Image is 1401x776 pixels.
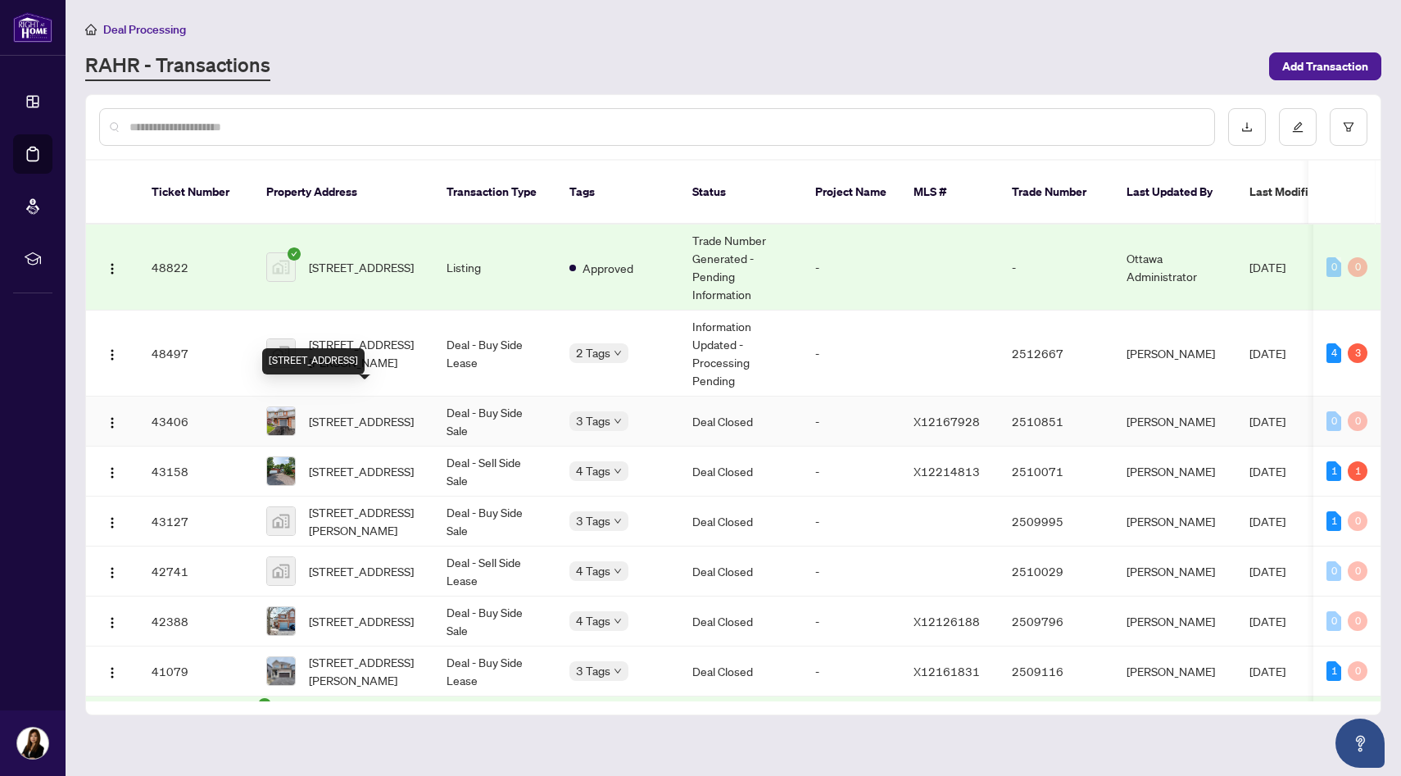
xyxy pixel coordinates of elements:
div: [STREET_ADDRESS] [262,348,365,374]
span: Approved [583,259,633,277]
td: - [999,225,1113,311]
td: - [802,225,900,311]
span: down [614,349,622,357]
td: 2509796 [999,597,1113,647]
td: Deal Closed [679,547,802,597]
td: - [802,311,900,397]
td: Deal Closed [679,597,802,647]
span: down [614,667,622,675]
td: Deal - Sell Side Sale [433,447,556,497]
span: [STREET_ADDRESS] [309,258,414,276]
td: 48822 [138,225,253,311]
div: 1 [1348,461,1367,481]
td: 43406 [138,397,253,447]
div: 0 [1348,561,1367,581]
img: thumbnail-img [267,457,295,485]
img: thumbnail-img [267,339,295,367]
button: Open asap [1335,719,1385,768]
td: - [802,547,900,597]
span: home [85,24,97,35]
td: Deal Closed [679,447,802,497]
img: Logo [106,466,119,479]
td: - [802,397,900,447]
th: Status [679,161,802,225]
button: Logo [99,340,125,366]
img: thumbnail-img [267,557,295,585]
button: Logo [99,608,125,634]
td: [PERSON_NAME] [1113,311,1236,397]
td: 41079 [138,647,253,697]
span: Add Transaction [1282,53,1368,79]
img: thumbnail-img [267,407,295,435]
span: Deal Processing [103,22,186,37]
span: 4 Tags [576,561,610,580]
td: 2510071 [999,447,1113,497]
td: - [802,647,900,697]
td: [PERSON_NAME] [1113,597,1236,647]
div: 0 [1326,561,1341,581]
td: 48497 [138,311,253,397]
span: 3 Tags [576,411,610,430]
div: 1 [1326,511,1341,531]
span: [DATE] [1249,414,1285,429]
span: [STREET_ADDRESS] [309,562,414,580]
span: 3 Tags [576,661,610,680]
img: Logo [106,616,119,629]
span: [DATE] [1249,464,1285,479]
th: Last Modified Date [1236,161,1384,225]
div: 4 [1326,343,1341,363]
td: 2512667 [999,311,1113,397]
th: Last Updated By [1113,161,1236,225]
td: Deal - Sell Side Lease [433,547,556,597]
span: 3 Tags [576,511,610,530]
img: thumbnail-img [267,657,295,685]
td: [PERSON_NAME] [1113,497,1236,547]
td: Deal - Buy Side Sale [433,597,556,647]
td: 2509116 [999,647,1113,697]
td: 2509995 [999,497,1113,547]
div: 0 [1326,611,1341,631]
td: 43127 [138,497,253,547]
span: X12167928 [914,414,980,429]
span: [STREET_ADDRESS][PERSON_NAME] [309,335,420,371]
span: [STREET_ADDRESS] [309,612,414,630]
span: 4 Tags [576,461,610,480]
td: [PERSON_NAME] [1113,447,1236,497]
td: Deal Closed [679,397,802,447]
button: edit [1279,108,1317,146]
img: Profile Icon [17,728,48,759]
th: Property Address [253,161,433,225]
span: X12126188 [914,614,980,629]
img: Logo [106,262,119,275]
span: Last Modified Date [1249,183,1349,201]
button: filter [1330,108,1367,146]
span: down [614,467,622,475]
img: thumbnail-img [267,253,295,281]
span: check-circle [288,247,301,261]
td: 2510029 [999,547,1113,597]
div: 0 [1348,511,1367,531]
button: download [1228,108,1266,146]
div: 1 [1326,461,1341,481]
td: [PERSON_NAME] [1113,397,1236,447]
button: Logo [99,508,125,534]
img: Logo [106,416,119,429]
span: [STREET_ADDRESS] [309,462,414,480]
td: Information Updated - Processing Pending [679,311,802,397]
td: Deal Closed [679,497,802,547]
th: Transaction Type [433,161,556,225]
span: [DATE] [1249,664,1285,678]
td: Deal Closed [679,647,802,697]
div: 0 [1326,257,1341,277]
td: Deal - Buy Side Lease [433,311,556,397]
td: Deal - Buy Side Sale [433,497,556,547]
img: Logo [106,348,119,361]
button: Logo [99,558,125,584]
span: 2 Tags [576,343,610,362]
span: X12161831 [914,664,980,678]
span: down [614,617,622,625]
th: Project Name [802,161,900,225]
button: Logo [99,408,125,434]
div: 0 [1348,257,1367,277]
span: [STREET_ADDRESS][PERSON_NAME] [309,503,420,539]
